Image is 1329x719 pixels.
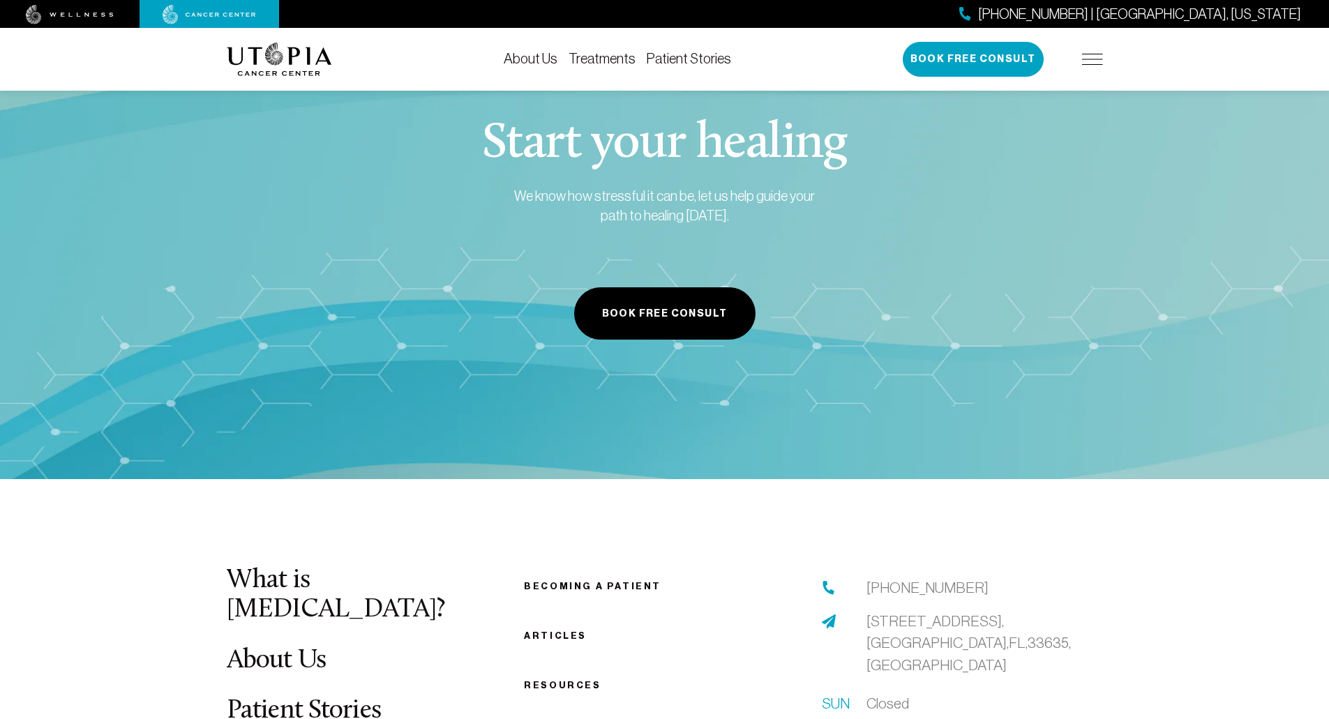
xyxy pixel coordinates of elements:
[866,577,989,599] a: [PHONE_NUMBER]
[822,614,836,628] img: address
[822,581,836,595] img: phone
[227,43,332,76] img: logo
[959,4,1301,24] a: [PHONE_NUMBER] | [GEOGRAPHIC_DATA], [US_STATE]
[450,119,880,169] h3: Start your healing
[978,4,1301,24] span: [PHONE_NUMBER] | [GEOGRAPHIC_DATA], [US_STATE]
[1082,54,1103,65] img: icon-hamburger
[504,51,557,66] a: About Us
[866,692,909,715] span: Closed
[524,581,661,591] a: Becoming a patient
[574,287,756,340] button: Book Free Consult
[513,186,817,227] p: We know how stressful it can be, let us help guide your path to healing [DATE].
[822,692,850,715] span: Sun
[569,51,636,66] a: Treatments
[524,630,587,641] a: Articles
[524,680,601,690] a: Resources
[227,567,445,623] a: What is [MEDICAL_DATA]?
[647,51,731,66] a: Patient Stories
[866,613,1071,673] span: [STREET_ADDRESS], [GEOGRAPHIC_DATA], FL, 33635, [GEOGRAPHIC_DATA]
[903,42,1044,77] button: Book Free Consult
[163,5,256,24] img: cancer center
[26,5,114,24] img: wellness
[866,610,1103,676] a: [STREET_ADDRESS],[GEOGRAPHIC_DATA],FL,33635,[GEOGRAPHIC_DATA]
[227,647,326,674] a: About Us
